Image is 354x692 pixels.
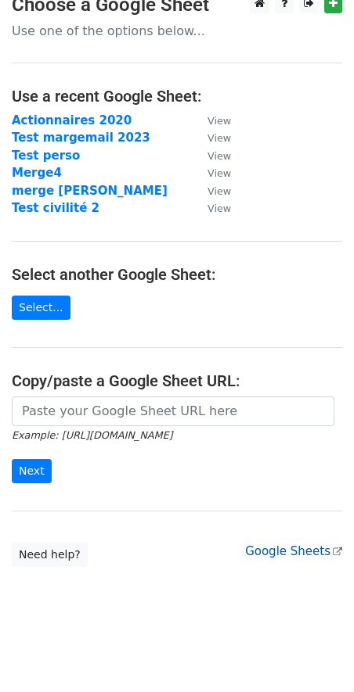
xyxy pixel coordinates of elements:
a: Actionnaires 2020 [12,113,132,127]
a: View [192,113,231,127]
div: Widget de chat [276,617,354,692]
a: Select... [12,296,70,320]
input: Next [12,459,52,483]
a: Need help? [12,543,88,567]
small: View [208,150,231,162]
a: View [192,149,231,163]
small: View [208,203,231,214]
small: Example: [URL][DOMAIN_NAME] [12,429,172,441]
input: Paste your Google Sheet URL here [12,396,334,426]
a: merge [PERSON_NAME] [12,184,168,198]
h4: Select another Google Sheet: [12,265,342,284]
a: Test perso [12,149,80,163]
small: View [208,167,231,179]
a: Google Sheets [245,544,342,558]
a: View [192,201,231,215]
a: View [192,131,231,145]
a: Test civilité 2 [12,201,99,215]
h4: Copy/paste a Google Sheet URL: [12,371,342,390]
iframe: Chat Widget [276,617,354,692]
small: View [208,115,231,127]
h4: Use a recent Google Sheet: [12,87,342,106]
a: Test margemail 2023 [12,131,150,145]
a: View [192,184,231,198]
a: View [192,166,231,180]
small: View [208,185,231,197]
p: Use one of the options below... [12,23,342,39]
small: View [208,132,231,144]
a: Merge4 [12,166,62,180]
